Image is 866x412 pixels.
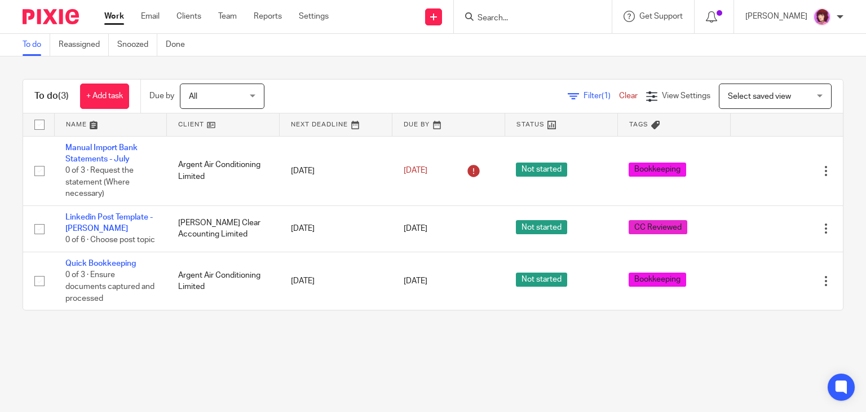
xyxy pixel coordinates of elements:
a: Reassigned [59,34,109,56]
span: (1) [602,92,611,100]
span: 0 of 3 · Request the statement (Where necessary) [65,166,134,198]
a: Email [141,11,160,22]
a: Clear [619,92,638,100]
a: Reports [254,11,282,22]
td: Argent Air Conditioning Limited [167,136,280,205]
img: Emma%20M%20Purple.png [813,8,831,26]
span: Not started [516,273,567,287]
span: Bookkeeping [629,163,686,177]
td: Argent Air Conditioning Limited [167,252,280,310]
span: (3) [58,91,69,100]
a: Linkedin Post Template - [PERSON_NAME] [65,213,153,233]
td: [DATE] [280,205,392,252]
td: [DATE] [280,252,392,310]
span: Select saved view [728,93,791,100]
a: Manual Import Bank Statements - July [65,144,138,163]
span: 0 of 6 · Choose post topic [65,236,155,244]
span: All [189,93,197,100]
p: [PERSON_NAME] [745,11,807,22]
span: [DATE] [404,277,427,285]
a: Quick Bookkeeping [65,260,136,268]
span: Tags [629,121,648,128]
a: Snoozed [117,34,157,56]
td: [PERSON_NAME] Clear Accounting Limited [167,205,280,252]
a: Work [104,11,124,22]
p: Due by [149,90,174,102]
a: Settings [299,11,329,22]
img: Pixie [23,9,79,24]
span: Filter [584,92,619,100]
span: View Settings [662,92,710,100]
a: + Add task [80,84,129,109]
h1: To do [34,90,69,102]
input: Search [476,14,578,24]
a: Team [218,11,237,22]
span: Bookkeeping [629,273,686,287]
span: Not started [516,163,567,177]
a: Clients [176,11,201,22]
span: [DATE] [404,166,427,174]
span: 0 of 3 · Ensure documents captured and processed [65,271,154,303]
td: [DATE] [280,136,392,205]
a: Done [166,34,193,56]
span: CC Reviewed [629,220,687,234]
span: [DATE] [404,225,427,233]
span: Not started [516,220,567,234]
span: Get Support [639,12,683,20]
a: To do [23,34,50,56]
